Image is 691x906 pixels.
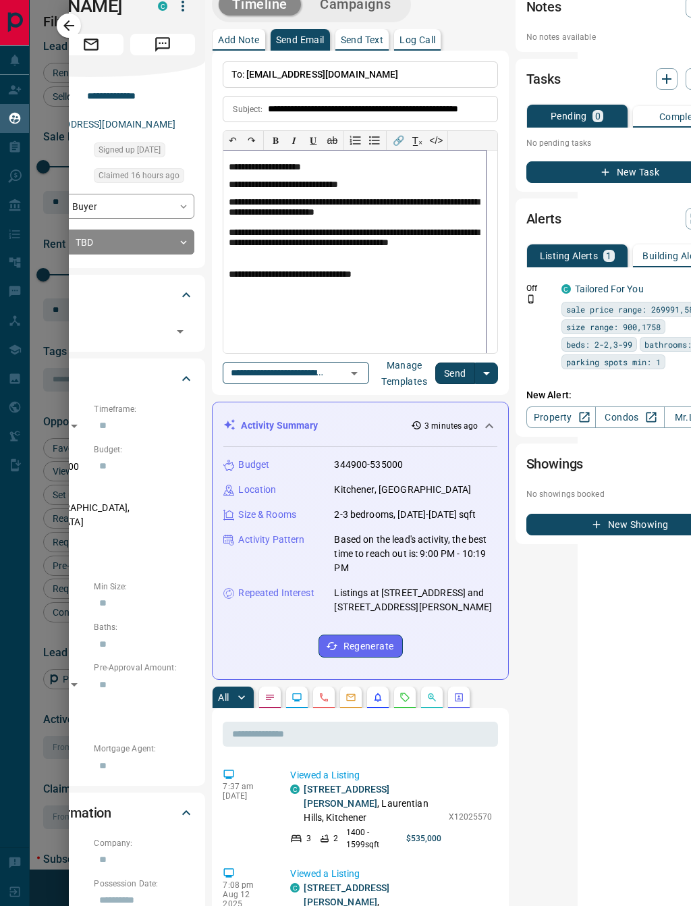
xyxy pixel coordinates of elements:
div: Activity Summary3 minutes ago [223,413,497,438]
svg: Requests [399,692,410,703]
span: Signed up [DATE] [99,143,161,157]
svg: Push Notification Only [526,294,536,304]
p: Location [238,483,276,497]
h2: Showings [526,453,584,475]
p: 3 minutes ago [424,420,478,432]
span: beds: 2-2,3-99 [566,338,632,351]
button: ↷ [242,131,261,150]
div: condos.ca [290,784,300,794]
p: 0 [595,111,601,121]
p: Listings at [STREET_ADDRESS] and [STREET_ADDRESS][PERSON_NAME] [334,586,497,614]
p: Kitchener, [GEOGRAPHIC_DATA] [334,483,471,497]
p: Baths: [94,621,194,633]
svg: Lead Browsing Activity [292,692,302,703]
svg: Listing Alerts [372,692,383,703]
span: Message [130,34,195,55]
button: 🔗 [389,131,408,150]
p: Based on the lead's activity, the best time to reach out is: 9:00 PM - 10:19 PM [334,533,497,575]
button: Manage Templates [373,363,435,384]
button: Numbered list [346,131,365,150]
div: condos.ca [290,883,300,892]
p: Size & Rooms [238,508,296,522]
p: Pending [551,111,587,121]
button: ↶ [223,131,242,150]
button: ab [323,131,341,150]
div: condos.ca [158,1,167,11]
p: X12025570 [449,811,493,823]
div: Tue Aug 12 2025 [94,168,194,187]
svg: Emails [345,692,356,703]
p: 1 [606,251,611,261]
a: [EMAIL_ADDRESS][DOMAIN_NAME] [23,119,175,130]
a: Tailored For You [575,284,644,294]
p: All [218,693,229,702]
p: 1400 - 1599 sqft [346,826,398,851]
p: 7:08 pm [223,880,270,890]
button: Open [171,322,190,341]
p: , Laurentian Hills, Kitchener [304,782,441,825]
p: 2 [333,832,338,845]
div: split button [435,363,498,384]
span: 𝐔 [310,135,316,146]
p: Budget: [94,444,194,456]
h2: Tasks [526,68,561,90]
svg: Calls [319,692,329,703]
p: Add Note [218,35,259,45]
p: 344900-535000 [334,458,403,472]
button: 𝐁 [266,131,285,150]
span: Claimed 16 hours ago [99,169,179,182]
span: size range: 900,1758 [566,320,661,334]
span: Email [58,34,123,55]
button: Send [435,363,475,384]
p: Repeated Interest [238,586,314,600]
p: Possession Date: [94,878,194,890]
svg: Notes [265,692,275,703]
button: Bullet list [365,131,384,150]
p: Budget [238,458,269,472]
p: Viewed a Listing [290,768,492,782]
p: Pre-Approval Amount: [94,662,194,674]
p: Listing Alerts [540,251,599,261]
p: 7:37 am [223,782,270,791]
p: Min Size: [94,581,194,593]
p: [DATE] [223,791,270,801]
p: Timeframe: [94,403,194,415]
a: [STREET_ADDRESS][PERSON_NAME] [304,784,389,809]
p: 2-3 bedrooms, [DATE]-[DATE] sqft [334,508,476,522]
s: ab [327,135,338,146]
p: $535,000 [406,832,442,845]
svg: Opportunities [426,692,437,703]
button: T̲ₓ [408,131,426,150]
a: Condos [595,406,665,428]
div: Mon Aug 11 2025 [94,142,194,161]
button: 𝐔 [304,131,323,150]
span: parking spots min: 1 [566,355,661,369]
p: Send Text [341,35,384,45]
button: 𝑰 [285,131,304,150]
button: </> [426,131,445,150]
p: Send Email [276,35,325,45]
div: condos.ca [561,284,571,294]
p: Activity Pattern [238,533,304,547]
p: Activity Summary [241,419,318,433]
p: Off [526,282,553,294]
p: 3 [306,832,311,845]
p: Company: [94,837,194,849]
p: Mortgage Agent: [94,743,194,755]
button: Open [345,364,364,383]
p: Log Call [399,35,435,45]
svg: Agent Actions [453,692,464,703]
p: Viewed a Listing [290,867,492,881]
button: Regenerate [319,635,403,658]
a: Property [526,406,596,428]
p: Subject: [233,103,262,115]
span: [EMAIL_ADDRESS][DOMAIN_NAME] [246,69,399,80]
p: To: [223,61,497,88]
h2: Alerts [526,208,561,230]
